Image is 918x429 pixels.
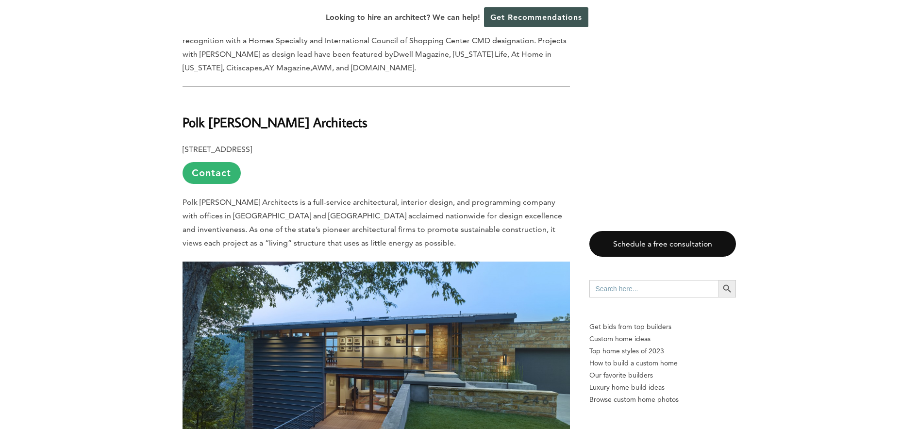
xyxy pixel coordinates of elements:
a: Contact [183,162,241,184]
a: Get Recommendations [484,7,588,27]
a: Top home styles of 2023 [589,345,736,357]
a: How to build a custom home [589,357,736,369]
span: At Home in [US_STATE] [183,49,551,72]
b: [STREET_ADDRESS] [183,145,252,154]
a: Luxury home build ideas [589,381,736,394]
a: Our favorite builders [589,369,736,381]
span: AY Magazine, [264,63,312,72]
svg: Search [722,283,733,294]
p: Get bids from top builders [589,321,736,333]
span: AWM, and [DOMAIN_NAME]. [312,63,416,72]
a: Browse custom home photos [589,394,736,406]
span: Polk [PERSON_NAME] Architects is a full-service architectural, interior design, and programming c... [183,198,562,247]
a: Schedule a free consultation [589,231,736,257]
span: Dwell Magazine, [393,49,451,59]
iframe: Drift Widget Chat Controller [732,359,906,417]
span: , Citiscapes, [222,63,264,72]
input: Search here... [589,280,718,297]
b: Polk [PERSON_NAME] Architects [183,114,367,131]
span: [US_STATE] Life, [453,49,509,59]
a: Custom home ideas [589,333,736,345]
